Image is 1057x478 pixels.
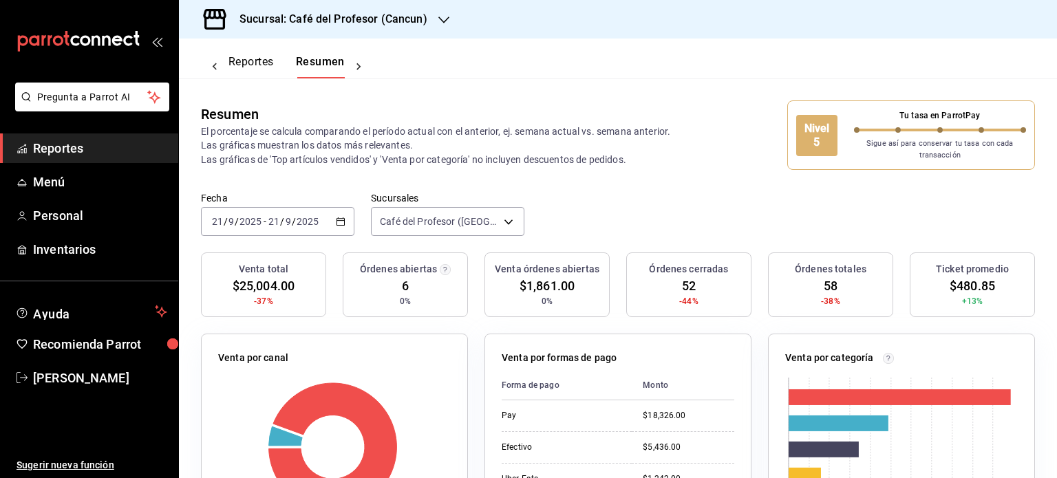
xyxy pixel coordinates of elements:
div: Nivel 5 [796,115,837,156]
span: 0% [400,295,411,307]
label: Fecha [201,193,354,203]
span: [PERSON_NAME] [33,369,167,387]
span: 6 [402,276,409,295]
p: Tu tasa en ParrotPay [854,109,1027,122]
div: Efectivo [502,442,621,453]
input: -- [268,216,280,227]
h3: Órdenes cerradas [649,262,728,276]
input: ---- [239,216,262,227]
span: 52 [682,276,696,295]
h3: Venta órdenes abiertas [495,262,599,276]
input: -- [211,216,224,227]
h3: Venta total [239,262,288,276]
a: Pregunta a Parrot AI [10,100,169,114]
span: / [224,216,228,227]
span: Menú [33,173,167,191]
span: Café del Profesor ([GEOGRAPHIC_DATA]) [380,215,499,228]
div: navigation tabs [228,55,345,78]
span: -38% [821,295,840,307]
span: Inventarios [33,240,167,259]
div: $18,326.00 [643,410,734,422]
span: Sugerir nueva función [17,458,167,472]
span: $480.85 [950,276,995,295]
span: Reportes [33,139,167,157]
p: Sigue así para conservar tu tasa con cada transacción [854,138,1027,161]
span: / [280,216,284,227]
button: Resumen [296,55,345,78]
span: +13% [962,295,983,307]
h3: Órdenes abiertas [360,262,437,276]
p: El porcentaje se calcula comparando el período actual con el anterior, ej. semana actual vs. sema... [201,124,687,166]
span: Pregunta a Parrot AI [37,90,148,105]
h3: Ticket promedio [936,262,1009,276]
p: Venta por formas de pago [502,351,617,365]
button: Reportes [228,55,274,78]
span: -44% [679,295,698,307]
span: - [264,216,266,227]
span: 58 [824,276,837,295]
span: $25,004.00 [233,276,295,295]
span: Recomienda Parrot [33,335,167,354]
span: / [235,216,239,227]
label: Sucursales [371,193,524,203]
p: Venta por categoría [785,351,874,365]
button: Pregunta a Parrot AI [15,83,169,111]
h3: Sucursal: Café del Profesor (Cancun) [228,11,427,28]
h3: Órdenes totales [795,262,866,276]
input: ---- [296,216,319,227]
p: Venta por canal [218,351,288,365]
div: Resumen [201,104,259,124]
input: -- [285,216,292,227]
input: -- [228,216,235,227]
th: Forma de pago [502,371,632,400]
th: Monto [632,371,734,400]
button: open_drawer_menu [151,36,162,47]
span: Personal [33,206,167,225]
span: -37% [254,295,273,307]
div: $5,436.00 [643,442,734,453]
span: $1,861.00 [520,276,575,295]
span: / [292,216,296,227]
span: Ayuda [33,303,149,320]
div: Pay [502,410,621,422]
span: 0% [542,295,553,307]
